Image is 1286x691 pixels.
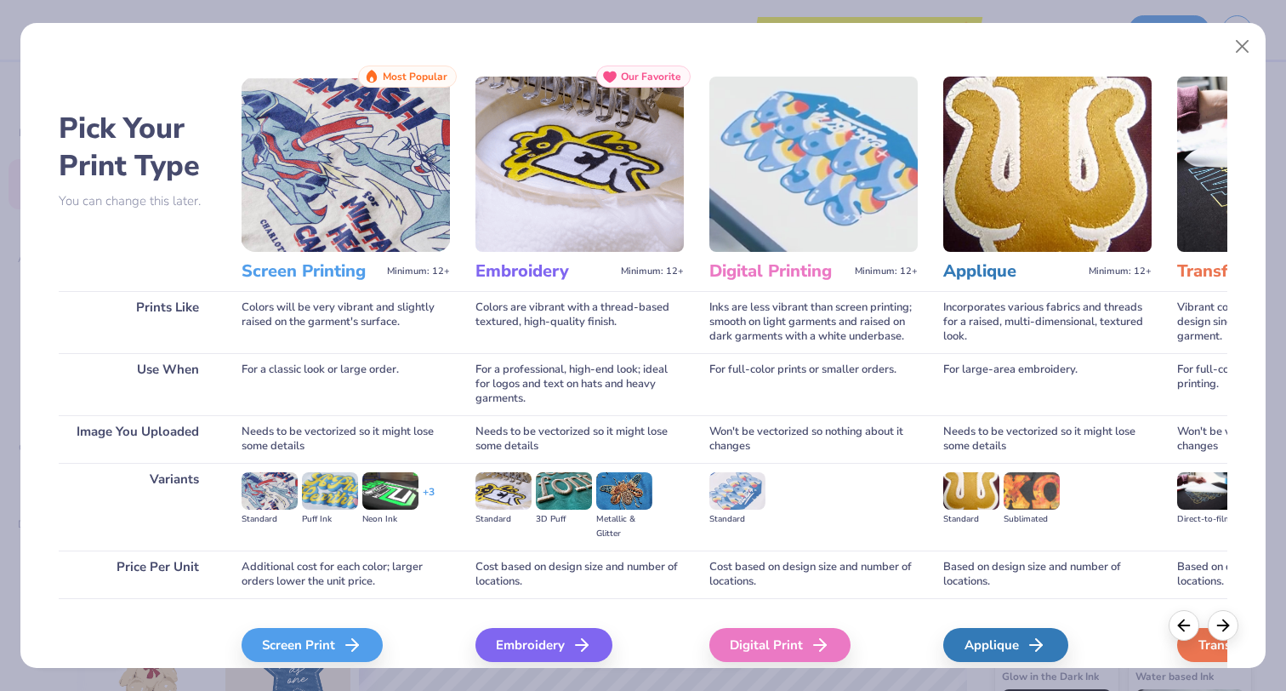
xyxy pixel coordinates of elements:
div: Won't be vectorized so nothing about it changes [709,415,918,463]
div: Price Per Unit [59,551,216,598]
button: Close [1226,31,1259,63]
div: Standard [943,512,999,527]
div: Based on design size and number of locations. [943,551,1152,598]
div: Cost based on design size and number of locations. [475,551,684,598]
img: Neon Ink [362,472,418,510]
div: Standard [475,512,532,527]
img: Applique [943,77,1152,252]
div: + 3 [423,485,435,514]
img: Metallic & Glitter [596,472,652,510]
div: Incorporates various fabrics and threads for a raised, multi-dimensional, textured look. [943,291,1152,353]
div: Additional cost for each color; larger orders lower the unit price. [242,551,450,598]
div: Screen Print [242,628,383,662]
div: Neon Ink [362,512,418,527]
span: Our Favorite [621,71,681,83]
img: Standard [475,472,532,510]
img: Screen Printing [242,77,450,252]
div: Colors are vibrant with a thread-based textured, high-quality finish. [475,291,684,353]
span: Minimum: 12+ [1089,266,1152,277]
div: Colors will be very vibrant and slightly raised on the garment's surface. [242,291,450,353]
div: Variants [59,463,216,551]
img: Standard [242,472,298,510]
span: We'll vectorize your image. [943,665,1152,680]
div: Cost based on design size and number of locations. [709,551,918,598]
span: Minimum: 12+ [855,266,918,277]
div: 3D Puff [536,512,592,527]
img: Direct-to-film [1177,472,1233,510]
img: Standard [943,472,999,510]
div: Needs to be vectorized so it might lose some details [475,415,684,463]
img: 3D Puff [536,472,592,510]
h3: Digital Printing [709,260,848,283]
img: Sublimated [1004,472,1060,510]
div: Standard [242,512,298,527]
div: Needs to be vectorized so it might lose some details [943,415,1152,463]
div: For a professional, high-end look; ideal for logos and text on hats and heavy garments. [475,353,684,415]
div: Use When [59,353,216,415]
h3: Embroidery [475,260,614,283]
div: Puff Ink [302,512,358,527]
div: Standard [709,512,765,527]
span: We'll vectorize your image. [475,665,684,680]
img: Embroidery [475,77,684,252]
div: Metallic & Glitter [596,512,652,541]
div: Image You Uploaded [59,415,216,463]
div: For large-area embroidery. [943,353,1152,415]
h3: Applique [943,260,1082,283]
div: For full-color prints or smaller orders. [709,353,918,415]
div: Inks are less vibrant than screen printing; smooth on light garments and raised on dark garments ... [709,291,918,353]
h2: Pick Your Print Type [59,110,216,185]
span: Minimum: 12+ [621,266,684,277]
span: We'll vectorize your image. [242,665,450,680]
div: Digital Print [709,628,851,662]
span: Most Popular [383,71,447,83]
div: Needs to be vectorized so it might lose some details [242,415,450,463]
img: Standard [709,472,765,510]
div: Direct-to-film [1177,512,1233,527]
img: Puff Ink [302,472,358,510]
div: Embroidery [475,628,612,662]
div: Applique [943,628,1068,662]
div: Prints Like [59,291,216,353]
p: You can change this later. [59,194,216,208]
h3: Screen Printing [242,260,380,283]
span: Minimum: 12+ [387,266,450,277]
img: Digital Printing [709,77,918,252]
div: For a classic look or large order. [242,353,450,415]
div: Sublimated [1004,512,1060,527]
